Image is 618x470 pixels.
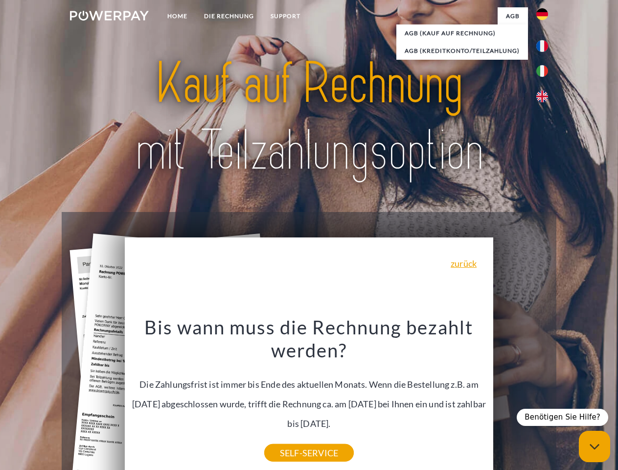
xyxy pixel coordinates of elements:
[536,40,548,52] img: fr
[536,65,548,77] img: it
[536,91,548,102] img: en
[131,315,488,453] div: Die Zahlungsfrist ist immer bis Ende des aktuellen Monats. Wenn die Bestellung z.B. am [DATE] abg...
[131,315,488,362] h3: Bis wann muss die Rechnung bezahlt werden?
[517,409,608,426] div: Benötigen Sie Hilfe?
[159,7,196,25] a: Home
[196,7,262,25] a: DIE RECHNUNG
[264,444,354,462] a: SELF-SERVICE
[498,7,528,25] a: agb
[70,11,149,21] img: logo-powerpay-white.svg
[536,8,548,20] img: de
[262,7,309,25] a: SUPPORT
[396,42,528,60] a: AGB (Kreditkonto/Teilzahlung)
[451,259,477,268] a: zurück
[396,24,528,42] a: AGB (Kauf auf Rechnung)
[93,47,525,188] img: title-powerpay_de.svg
[579,431,610,462] iframe: Schaltfläche zum Öffnen des Messaging-Fensters; Konversation läuft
